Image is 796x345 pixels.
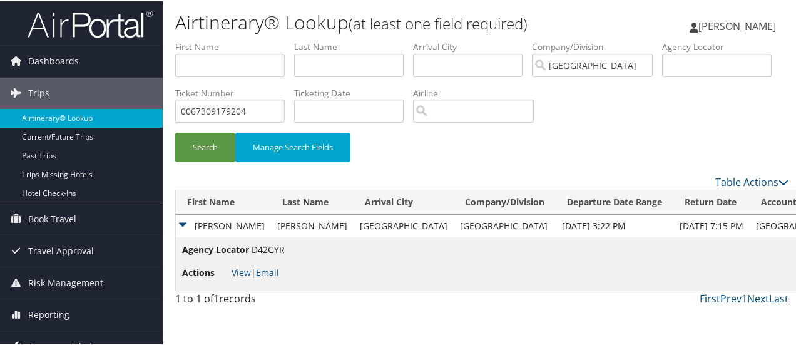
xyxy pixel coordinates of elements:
label: Airline [413,86,543,98]
td: [GEOGRAPHIC_DATA] [454,214,556,236]
span: Actions [182,265,229,279]
a: Email [256,265,279,277]
label: First Name [175,39,294,52]
a: Last [769,291,788,304]
label: Agency Locator [662,39,781,52]
a: Table Actions [715,174,788,188]
span: Travel Approval [28,234,94,265]
button: Search [175,131,235,161]
span: Dashboards [28,44,79,76]
td: [GEOGRAPHIC_DATA] [354,214,454,236]
div: 1 to 1 of records [175,290,315,311]
a: 1 [742,291,747,304]
span: D42GYR [252,242,285,254]
span: Book Travel [28,202,76,234]
a: [PERSON_NAME] [690,6,788,44]
td: [PERSON_NAME] [176,214,271,236]
th: Departure Date Range: activate to sort column ascending [556,189,673,214]
label: Last Name [294,39,413,52]
h1: Airtinerary® Lookup [175,8,584,34]
small: (at least one field required) [349,12,528,33]
a: Next [747,291,769,304]
span: Reporting [28,298,69,329]
button: Manage Search Fields [235,131,350,161]
label: Ticket Number [175,86,294,98]
th: Arrival City: activate to sort column ascending [354,189,454,214]
a: First [700,291,720,304]
img: airportal-logo.png [28,8,153,38]
td: [PERSON_NAME] [271,214,354,236]
span: | [232,265,279,277]
span: [PERSON_NAME] [698,18,776,32]
th: Company/Division [454,189,556,214]
td: [DATE] 3:22 PM [556,214,673,236]
span: Trips [28,76,49,108]
span: Agency Locator [182,242,249,255]
label: Company/Division [532,39,662,52]
th: First Name: activate to sort column ascending [176,189,271,214]
label: Arrival City [413,39,532,52]
th: Return Date: activate to sort column ascending [673,189,750,214]
th: Last Name: activate to sort column ascending [271,189,354,214]
a: View [232,265,251,277]
td: [DATE] 7:15 PM [673,214,750,236]
span: 1 [213,291,219,304]
span: Risk Management [28,266,103,297]
label: Ticketing Date [294,86,413,98]
a: Prev [720,291,742,304]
